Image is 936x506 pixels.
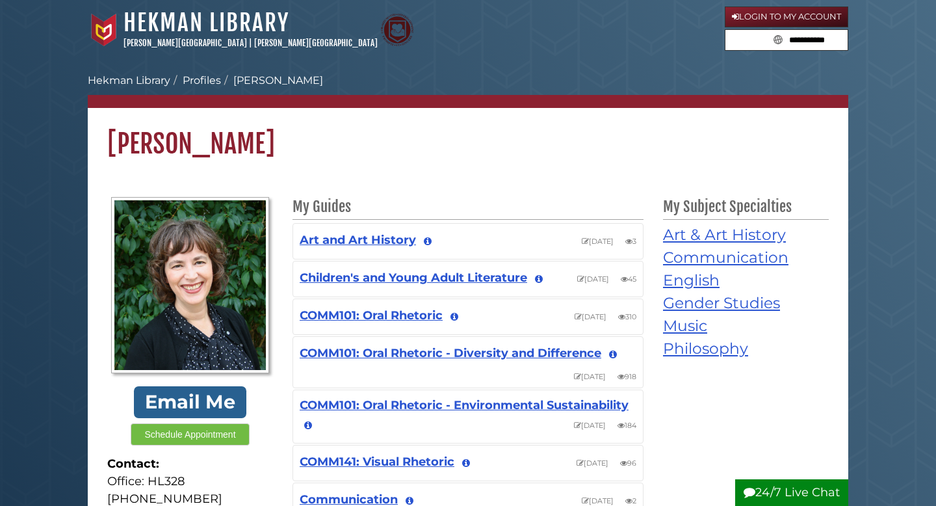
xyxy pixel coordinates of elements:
a: Login to My Account [725,7,848,27]
span: Views [617,421,636,430]
a: Hekman Library [123,8,289,37]
span: | [249,38,252,48]
span: Views [621,274,636,284]
span: Last update [574,372,606,381]
span: Last update [577,459,608,468]
span: Views [625,237,636,246]
li: [PERSON_NAME] [221,73,323,88]
h2: My Subject Specialties [663,197,829,220]
a: Communication [663,246,829,269]
a: Hekman Library [88,74,170,87]
a: COMM101: Oral Rhetoric - Environmental Sustainability [300,398,629,412]
a: Art and Art History [300,233,416,247]
span: Last update [582,496,614,505]
span: Views [625,496,636,505]
span: Views [618,312,636,321]
span: Views [620,459,636,468]
span: Last update [582,237,614,246]
span: Views [617,372,636,381]
strong: Contact: [107,455,273,473]
h1: [PERSON_NAME] [88,108,848,160]
button: 24/7 Live Chat [735,479,848,506]
a: Music [663,314,829,337]
a: [PERSON_NAME][GEOGRAPHIC_DATA] [123,38,247,48]
img: Calvin Theological Seminary [381,14,413,46]
nav: breadcrumb [88,73,848,108]
a: Children's and Young Adult Literature [300,271,527,285]
img: Profile Photo [111,197,268,373]
button: Schedule Appointment [131,423,249,446]
img: Calvin University [88,14,120,46]
span: Last update [575,312,606,321]
a: English [663,269,829,291]
a: Gender Studies [663,291,829,314]
span: Last update [577,274,609,284]
a: Email Me [134,386,247,418]
a: Art & Art History [663,223,829,246]
div: Office: HL328 [107,473,273,490]
button: Search [770,30,786,47]
span: Last update [574,421,606,430]
a: [PERSON_NAME][GEOGRAPHIC_DATA] [254,38,378,48]
h2: My Guides [292,197,643,220]
a: COMM101: Oral Rhetoric [300,308,443,323]
a: Profiles [183,74,221,87]
form: Search library guides, policies, and FAQs. [725,29,848,51]
a: COMM141: Visual Rhetoric [300,455,454,469]
a: Philosophy [663,337,829,360]
a: COMM101: Oral Rhetoric - Diversity and Difference [300,346,601,360]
